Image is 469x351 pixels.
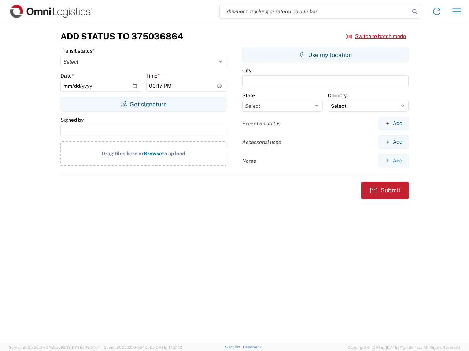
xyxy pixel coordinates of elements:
label: Transit status [60,48,95,54]
label: Country [328,92,347,99]
span: [DATE] 17:21:12 [155,345,182,350]
label: Exception status [242,120,281,127]
label: State [242,92,255,99]
label: Accessorial used [242,139,281,146]
label: Signed by [60,117,84,123]
button: Add [379,154,409,167]
label: Time [146,72,160,79]
span: [DATE] 09:51:07 [71,345,100,350]
label: Date [60,72,74,79]
label: City [242,67,251,74]
span: to upload [162,151,185,156]
button: Add [379,135,409,149]
span: Server: 2025.20.0-734e5bc92d9 [9,345,100,350]
h3: Add Status to 375036864 [60,31,183,42]
span: Drag files here or [101,151,144,156]
a: Feedback [243,345,262,349]
input: Shipment, tracking or reference number [220,4,410,18]
span: Client: 2025.20.0-e640dba [104,345,182,350]
button: Add [379,117,409,130]
span: Browse [144,151,162,156]
label: Notes [242,158,256,164]
a: Support [225,345,243,349]
button: Switch to batch mode [346,30,406,42]
button: Submit [361,182,409,199]
span: Copyright © [DATE]-[DATE] Agistix Inc., All Rights Reserved [347,344,460,351]
button: Get signature [60,97,226,112]
button: Use my location [242,48,409,62]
